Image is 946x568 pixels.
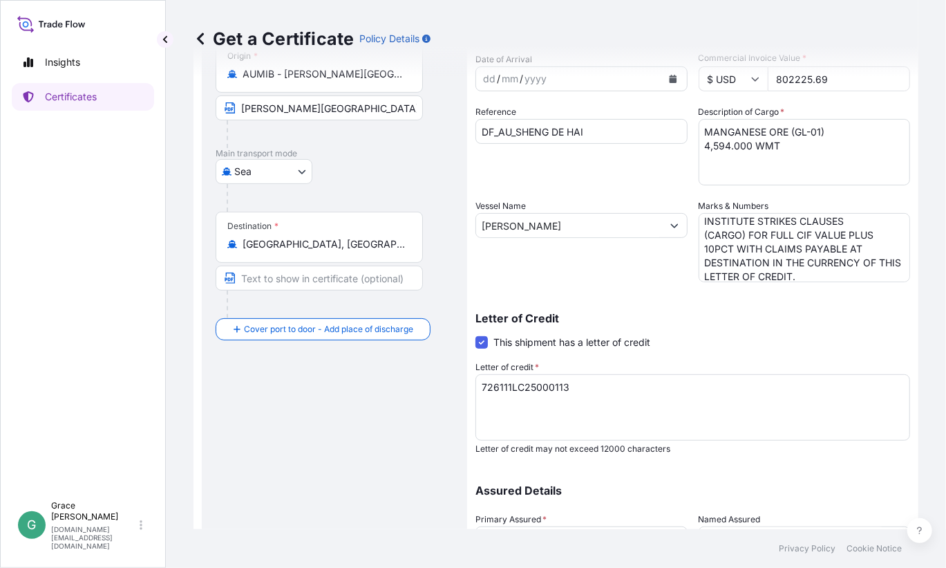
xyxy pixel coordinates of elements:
[662,213,687,238] button: Show suggestions
[45,90,97,104] p: Certificates
[216,266,423,291] input: Text to appear on certificate
[244,322,413,336] span: Cover port to door - Add place of discharge
[476,213,662,238] input: Type to search vessel name or IMO
[475,443,910,455] p: Letter of credit may not exceed 12000 characters
[28,518,37,532] span: G
[45,55,80,69] p: Insights
[216,148,453,159] p: Main transport mode
[475,360,539,374] label: Letter of credit
[227,221,278,232] div: Destination
[12,83,154,111] a: Certificates
[475,526,688,551] button: Samancor Marketing Pte Ltd
[699,105,785,119] label: Description of Cargo
[482,71,497,87] div: day,
[475,485,910,496] p: Assured Details
[359,32,419,46] p: Policy Details
[699,199,769,213] label: Marks & Numbers
[475,105,516,119] label: Reference
[475,513,547,526] span: Primary Assured
[699,213,911,282] textarea: COVERING INSTITUTE CARGO CLAUSES (A), INSTITUTE WAR CLAUSES (CARGO), AND INSTITUTE STRIKES CLAUSE...
[497,71,500,87] div: /
[493,336,650,349] span: This shipment has a letter of credit
[12,48,154,76] a: Insights
[779,543,835,554] a: Privacy Policy
[846,543,902,554] a: Cookie Notice
[520,71,523,87] div: /
[234,165,252,178] span: Sea
[51,500,137,522] p: Grace [PERSON_NAME]
[475,374,910,441] textarea: 726111LC25000113
[216,318,431,340] button: Cover port to door - Add place of discharge
[193,28,354,50] p: Get a Certificate
[475,313,910,324] p: Letter of Credit
[500,71,520,87] div: month,
[243,237,406,251] input: Destination
[475,199,526,213] label: Vessel Name
[475,119,688,144] input: Enter booking reference
[51,525,137,550] p: [DOMAIN_NAME][EMAIL_ADDRESS][DOMAIN_NAME]
[699,513,761,526] label: Named Assured
[768,66,911,91] input: Enter amount
[662,68,684,90] button: Calendar
[216,95,423,120] input: Text to appear on certificate
[216,159,312,184] button: Select transport
[699,119,911,185] textarea: MANGANESE ORE (SL75-02) 4,629.000 WMT
[523,71,548,87] div: year,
